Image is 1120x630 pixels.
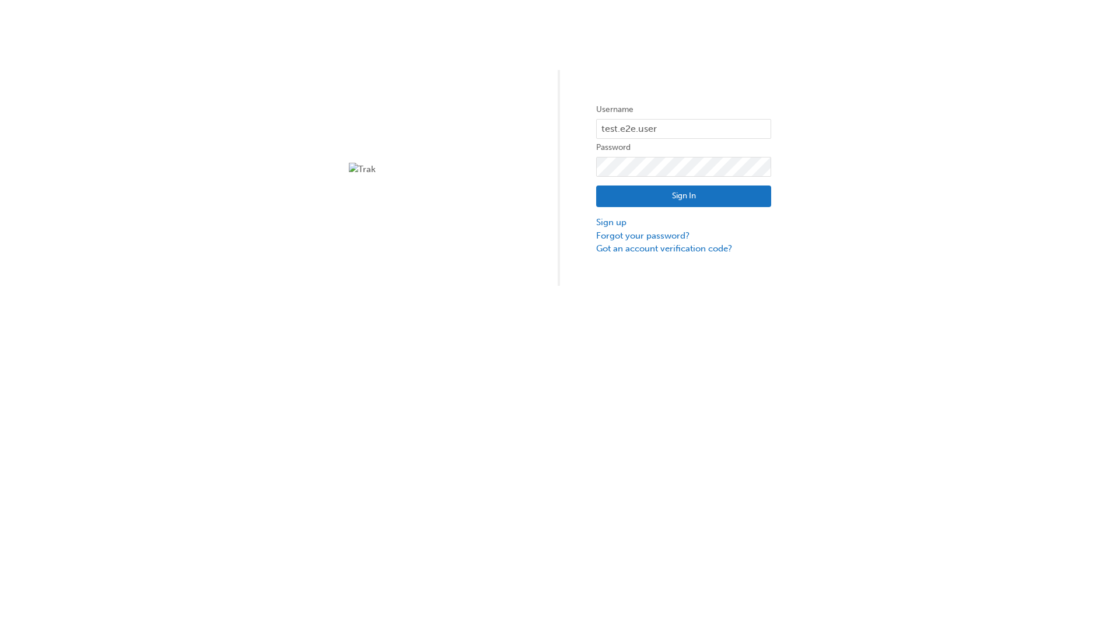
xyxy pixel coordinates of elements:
[596,185,771,208] button: Sign In
[596,242,771,256] a: Got an account verification code?
[596,216,771,229] a: Sign up
[596,141,771,155] label: Password
[596,103,771,117] label: Username
[596,229,771,243] a: Forgot your password?
[349,163,524,176] img: Trak
[596,119,771,139] input: Username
